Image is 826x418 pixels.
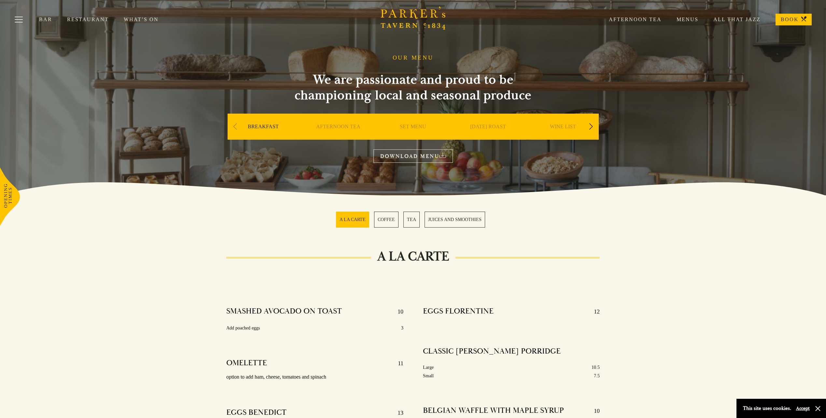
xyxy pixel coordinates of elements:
[587,306,600,317] p: 12
[302,114,374,159] div: 2 / 9
[248,123,279,149] a: BREAKFAST
[594,372,600,380] p: 7.5
[391,408,403,418] p: 13
[423,346,561,356] h4: CLASSIC [PERSON_NAME] PORRIDGE
[815,405,821,412] button: Close and accept
[587,119,595,134] div: Next slide
[231,119,240,134] div: Previous slide
[391,358,403,369] p: 11
[226,306,342,317] h4: SMASHED AVOCADO ON TOAST
[283,72,543,103] h2: We are passionate and proud to be championing local and seasonal produce
[373,149,453,163] a: DOWNLOAD MENU
[592,363,600,371] p: 10.5
[423,372,434,380] p: Small
[226,372,403,382] p: option to add ham, cheese, tomatoes and spinach
[401,324,403,332] p: 3
[527,114,599,159] div: 5 / 9
[423,306,494,317] h4: EGGS FLORENTINE
[470,123,506,149] a: [DATE] ROAST
[423,363,434,371] p: Large
[587,406,600,416] p: 10
[400,123,426,149] a: SET MENU
[226,324,260,332] p: Add poached eggs
[374,212,399,228] a: 2 / 4
[391,306,403,317] p: 10
[316,123,360,149] a: AFTERNOON TEA
[796,405,810,411] button: Accept
[228,114,299,159] div: 1 / 9
[423,406,564,416] h4: BELGIAN WAFFLE WITH MAPLE SYRUP
[743,404,791,413] p: This site uses cookies.
[336,212,369,228] a: 1 / 4
[226,358,267,369] h4: OMELETTE
[393,54,434,62] h1: OUR MENU
[226,408,287,418] h4: EGGS BENEDICT
[371,249,455,264] h2: A LA CARTE
[403,212,420,228] a: 3 / 4
[425,212,485,228] a: 4 / 4
[550,123,576,149] a: WINE LIST
[452,114,524,159] div: 4 / 9
[377,114,449,159] div: 3 / 9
